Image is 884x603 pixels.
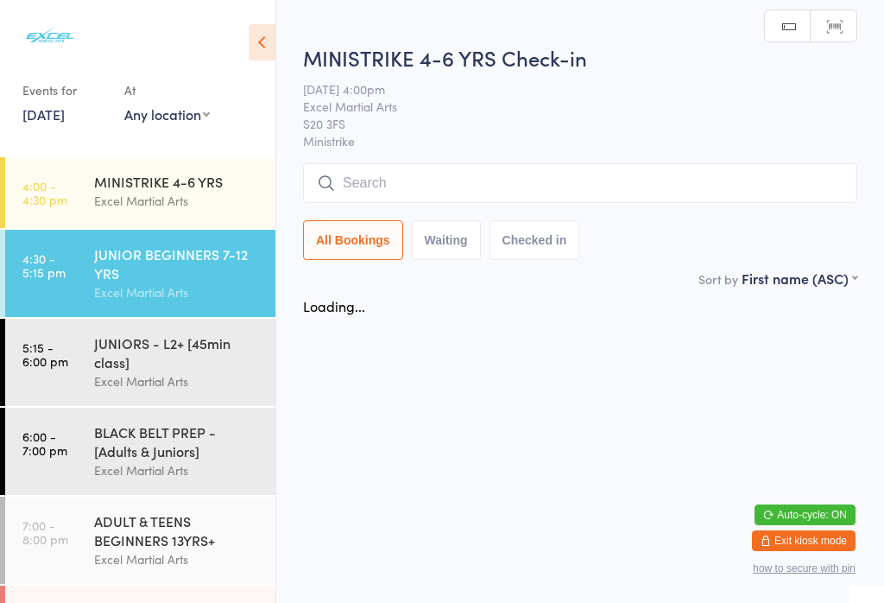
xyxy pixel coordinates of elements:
button: Auto-cycle: ON [755,505,856,525]
img: Excel Martial Arts [17,13,82,59]
time: 4:00 - 4:30 pm [22,179,67,206]
a: [DATE] [22,105,65,124]
div: Excel Martial Arts [94,460,261,480]
input: Search [303,163,857,203]
div: Loading... [303,296,365,315]
span: [DATE] 4:00pm [303,80,830,98]
a: 4:00 -4:30 pmMINISTRIKE 4-6 YRSExcel Martial Arts [5,157,275,228]
a: 6:00 -7:00 pmBLACK BELT PREP - [Adults & Juniors]Excel Martial Arts [5,408,275,495]
a: 7:00 -8:00 pmADULT & TEENS BEGINNERS 13YRS+Excel Martial Arts [5,497,275,584]
button: how to secure with pin [753,562,856,574]
div: JUNIOR BEGINNERS 7-12 YRS [94,244,261,282]
button: Waiting [412,220,481,260]
div: JUNIORS - L2+ [45min class] [94,333,261,371]
a: 4:30 -5:15 pmJUNIOR BEGINNERS 7-12 YRSExcel Martial Arts [5,230,275,317]
label: Sort by [698,270,738,288]
div: Excel Martial Arts [94,191,261,211]
span: Excel Martial Arts [303,98,830,115]
button: Exit kiosk mode [752,530,856,551]
h2: MINISTRIKE 4-6 YRS Check-in [303,43,857,72]
div: BLACK BELT PREP - [Adults & Juniors] [94,422,261,460]
div: At [124,76,210,105]
div: Events for [22,76,107,105]
time: 5:15 - 6:00 pm [22,340,68,368]
div: Any location [124,105,210,124]
div: Excel Martial Arts [94,282,261,302]
button: Checked in [489,220,580,260]
div: ADULT & TEENS BEGINNERS 13YRS+ [94,511,261,549]
div: First name (ASC) [742,269,857,288]
div: MINISTRIKE 4-6 YRS [94,172,261,191]
time: 4:30 - 5:15 pm [22,251,66,279]
a: 5:15 -6:00 pmJUNIORS - L2+ [45min class]Excel Martial Arts [5,319,275,406]
time: 7:00 - 8:00 pm [22,518,68,546]
time: 6:00 - 7:00 pm [22,429,67,457]
div: Excel Martial Arts [94,549,261,569]
span: S20 3FS [303,115,830,132]
span: Ministrike [303,132,857,149]
button: All Bookings [303,220,403,260]
div: Excel Martial Arts [94,371,261,391]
